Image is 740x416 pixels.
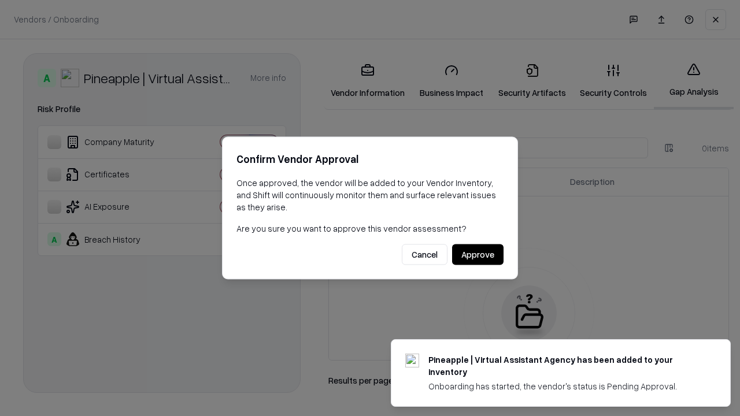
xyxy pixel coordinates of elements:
[452,244,504,265] button: Approve
[236,151,504,168] h2: Confirm Vendor Approval
[405,354,419,367] img: trypineapple.com
[236,177,504,213] p: Once approved, the vendor will be added to your Vendor Inventory, and Shift will continuously mon...
[402,244,447,265] button: Cancel
[428,380,702,392] div: Onboarding has started, the vendor's status is Pending Approval.
[428,354,702,378] div: Pineapple | Virtual Assistant Agency has been added to your inventory
[236,222,504,235] p: Are you sure you want to approve this vendor assessment?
